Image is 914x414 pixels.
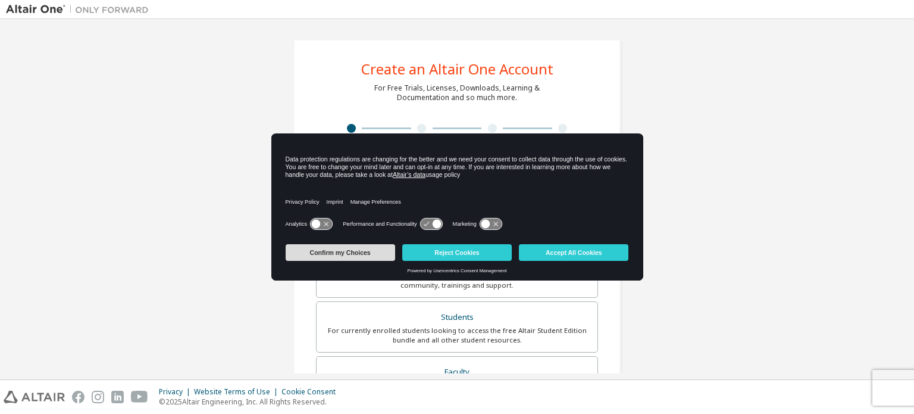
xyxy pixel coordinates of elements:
[281,387,343,397] div: Cookie Consent
[92,391,104,403] img: instagram.svg
[6,4,155,15] img: Altair One
[111,391,124,403] img: linkedin.svg
[324,326,590,345] div: For currently enrolled students looking to access the free Altair Student Edition bundle and all ...
[159,397,343,407] p: © 2025 Altair Engineering, Inc. All Rights Reserved.
[374,83,540,102] div: For Free Trials, Licenses, Downloads, Learning & Documentation and so much more.
[159,387,194,397] div: Privacy
[194,387,281,397] div: Website Terms of Use
[324,364,590,381] div: Faculty
[4,391,65,403] img: altair_logo.svg
[324,309,590,326] div: Students
[131,391,148,403] img: youtube.svg
[72,391,84,403] img: facebook.svg
[361,62,553,76] div: Create an Altair One Account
